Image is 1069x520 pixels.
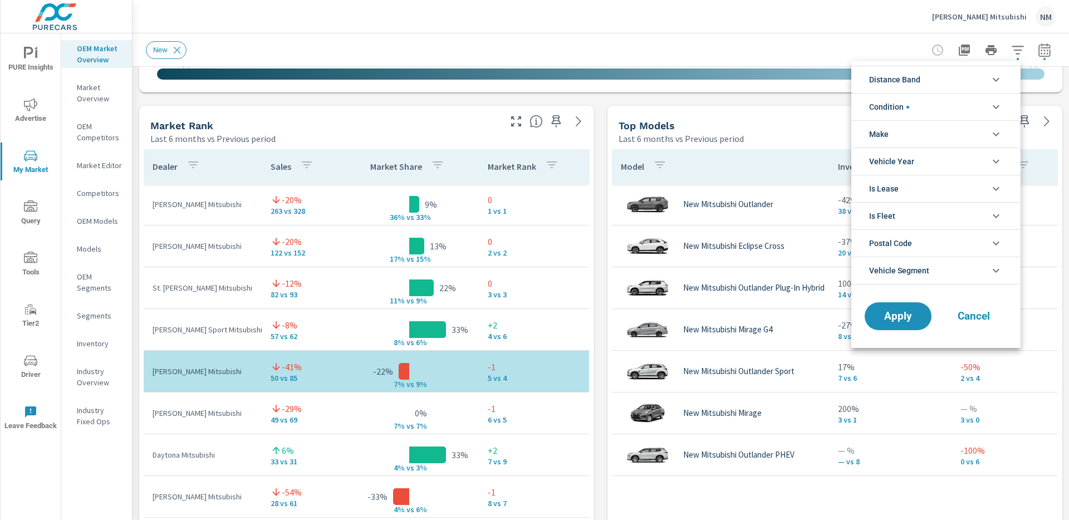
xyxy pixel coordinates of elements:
span: Vehicle Segment [869,257,929,284]
span: Is Fleet [869,203,895,229]
span: Is Lease [869,175,899,202]
span: Condition [869,94,909,120]
span: Vehicle Year [869,148,914,175]
span: Cancel [952,311,996,321]
ul: filter options [851,61,1021,289]
button: Cancel [940,302,1007,330]
span: Make [869,121,889,148]
span: Distance Band [869,66,920,93]
span: Apply [876,311,920,321]
span: Postal Code [869,230,912,257]
button: Apply [865,302,931,330]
